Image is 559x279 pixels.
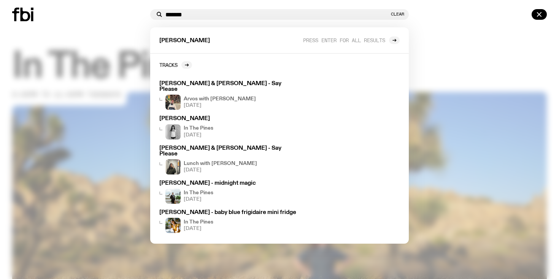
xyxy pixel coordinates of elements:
[159,61,192,69] a: Tracks
[159,210,299,216] h3: [PERSON_NAME] - baby blue frigidaire mini fridge
[159,62,178,68] h2: Tracks
[159,146,299,157] h3: [PERSON_NAME] & [PERSON_NAME] - Say Please
[303,37,385,43] span: Press enter for all results
[391,12,404,16] button: Clear
[184,126,213,131] h4: In The Pines
[184,97,256,101] h4: Arvos with [PERSON_NAME]
[159,81,299,92] h3: [PERSON_NAME] & [PERSON_NAME] - Say Please
[156,143,302,178] a: [PERSON_NAME] & [PERSON_NAME] - Say PleaseLunch with [PERSON_NAME][DATE]
[156,207,302,236] a: [PERSON_NAME] - baby blue frigidaire mini fridgeIn The Pines[DATE]
[159,38,210,44] span: [PERSON_NAME]
[184,168,257,173] span: [DATE]
[184,190,213,195] h4: In The Pines
[159,116,299,122] h3: [PERSON_NAME]
[184,133,213,138] span: [DATE]
[184,197,213,202] span: [DATE]
[184,220,213,225] h4: In The Pines
[184,226,213,231] span: [DATE]
[156,178,302,207] a: [PERSON_NAME] - midnight magicIn The Pines[DATE]
[156,113,302,142] a: [PERSON_NAME]In The Pines[DATE]
[303,36,400,44] a: Press enter for all results
[184,161,257,166] h4: Lunch with [PERSON_NAME]
[184,103,256,108] span: [DATE]
[156,78,302,113] a: [PERSON_NAME] & [PERSON_NAME] - Say PleaseArvos with [PERSON_NAME][DATE]
[159,181,299,186] h3: [PERSON_NAME] - midnight magic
